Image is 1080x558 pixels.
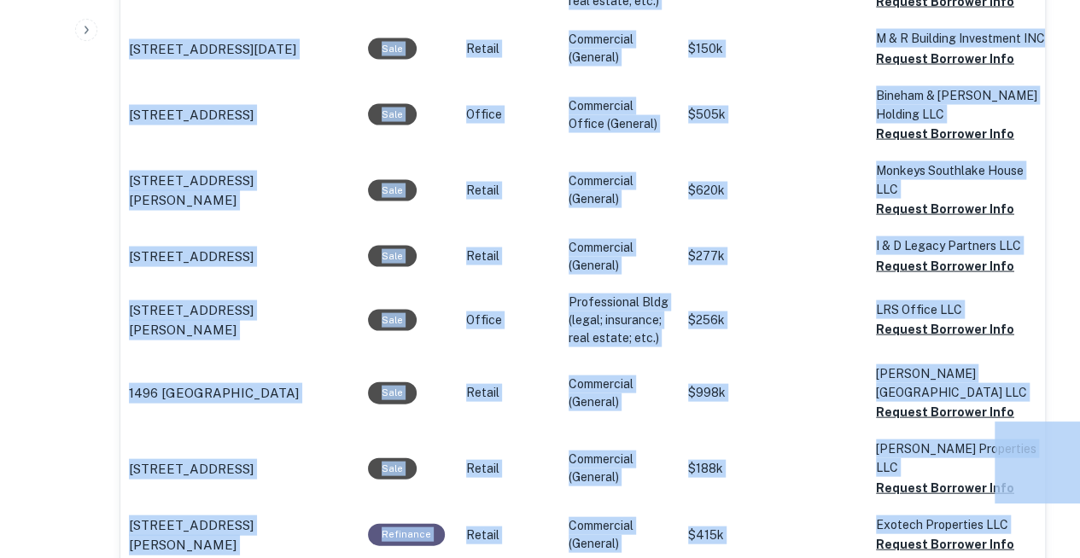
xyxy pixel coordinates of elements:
[368,180,417,201] div: Sale
[129,247,254,267] p: [STREET_ADDRESS]
[688,526,859,544] p: $415k
[466,526,552,544] p: Retail
[466,311,552,329] p: Office
[876,534,1014,555] button: Request Borrower Info
[466,460,552,478] p: Retail
[569,375,671,411] p: Commercial (General)
[368,246,417,267] div: Sale
[129,39,296,60] p: [STREET_ADDRESS][DATE]
[876,256,1014,276] button: Request Borrower Info
[688,460,859,478] p: $188k
[688,311,859,329] p: $256k
[368,310,417,331] div: Sale
[876,236,1047,255] p: I & D Legacy Partners LLC
[129,383,351,404] a: 1496 [GEOGRAPHIC_DATA]
[876,161,1047,199] p: Monkeys Southlake House LLC
[569,97,671,133] p: Commercial Office (General)
[876,124,1014,144] button: Request Borrower Info
[466,40,552,58] p: Retail
[876,319,1014,340] button: Request Borrower Info
[569,517,671,553] p: Commercial (General)
[368,104,417,125] div: Sale
[129,39,351,60] a: [STREET_ADDRESS][DATE]
[129,300,351,340] a: [STREET_ADDRESS][PERSON_NAME]
[876,49,1014,69] button: Request Borrower Info
[876,402,1014,422] button: Request Borrower Info
[688,247,859,265] p: $277k
[569,450,671,486] p: Commercial (General)
[368,382,417,404] div: Sale
[129,459,351,480] a: [STREET_ADDRESS]
[876,199,1014,219] button: Request Borrower Info
[688,106,859,124] p: $505k
[129,105,351,125] a: [STREET_ADDRESS]
[129,171,351,211] a: [STREET_ADDRESS][PERSON_NAME]
[569,31,671,67] p: Commercial (General)
[129,515,351,555] a: [STREET_ADDRESS][PERSON_NAME]
[368,524,445,545] div: This loan purpose was for refinancing
[688,182,859,200] p: $620k
[466,384,552,402] p: Retail
[876,364,1047,402] p: [PERSON_NAME][GEOGRAPHIC_DATA] LLC
[688,40,859,58] p: $150k
[569,172,671,208] p: Commercial (General)
[876,300,1047,319] p: LRS Office LLC
[368,458,417,480] div: Sale
[876,478,1014,498] button: Request Borrower Info
[129,105,254,125] p: [STREET_ADDRESS]
[876,29,1047,48] p: M & R Building Investment INC
[876,439,1047,477] p: [PERSON_NAME] Properties LLC
[129,459,254,480] p: [STREET_ADDRESS]
[995,421,1080,503] iframe: Chat Widget
[688,384,859,402] p: $998k
[876,515,1047,534] p: Exotech Properties LLC
[466,247,552,265] p: Retail
[368,38,417,60] div: Sale
[129,247,351,267] a: [STREET_ADDRESS]
[569,294,671,347] p: Professional Bldg (legal; insurance; real estate; etc.)
[466,106,552,124] p: Office
[466,182,552,200] p: Retail
[876,86,1047,124] p: Bineham & [PERSON_NAME] Holding LLC
[129,383,299,404] p: 1496 [GEOGRAPHIC_DATA]
[569,239,671,275] p: Commercial (General)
